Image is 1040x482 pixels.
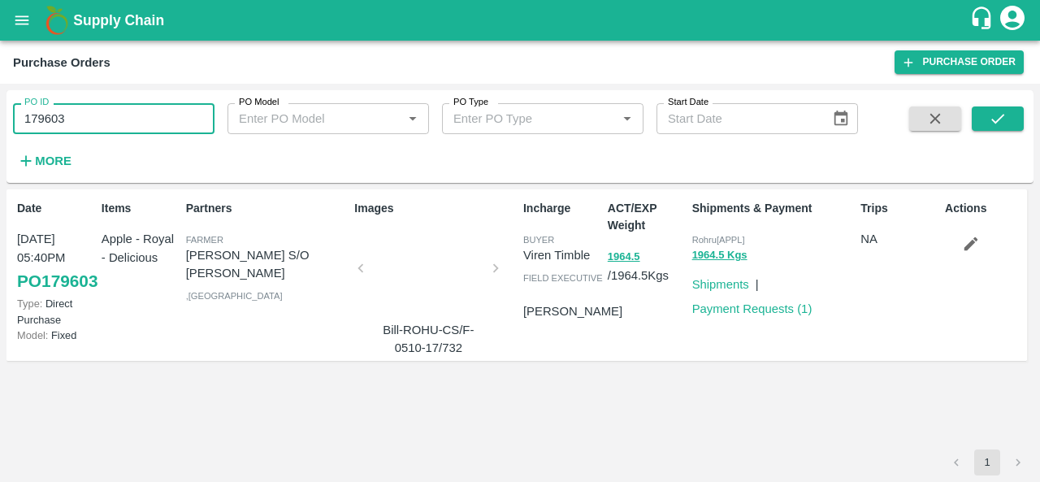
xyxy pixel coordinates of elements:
b: Supply Chain [73,12,164,28]
input: Enter PO Type [447,108,591,129]
span: Farmer [186,235,223,245]
p: Incharge [523,200,601,217]
input: Enter PO ID [13,103,214,134]
p: [PERSON_NAME] [523,302,622,320]
p: Items [102,200,180,217]
button: Open [402,108,423,129]
span: Type: [17,297,42,310]
p: Date [17,200,95,217]
input: Start Date [656,103,819,134]
a: Shipments [692,278,749,291]
p: Viren Timble [523,246,601,264]
p: Partners [186,200,349,217]
span: Rohru[APPL] [692,235,745,245]
p: Apple - Royal - Delicious [102,230,180,267]
p: Actions [945,200,1023,217]
label: Start Date [668,96,708,109]
a: Purchase Order [895,50,1024,74]
button: 1964.5 Kgs [692,246,747,265]
p: ACT/EXP Weight [608,200,686,234]
label: PO Type [453,96,488,109]
p: [PERSON_NAME] S/O [PERSON_NAME] [186,246,349,283]
button: 1964.5 [608,248,640,267]
p: Shipments & Payment [692,200,855,217]
img: logo [41,4,73,37]
p: Images [354,200,517,217]
a: Payment Requests (1) [692,302,812,315]
button: More [13,147,76,175]
nav: pagination navigation [941,449,1033,475]
button: Choose date [825,103,856,134]
p: [DATE] 05:40PM [17,230,95,267]
p: NA [860,230,938,248]
p: Fixed [17,328,95,343]
button: page 1 [974,449,1000,475]
label: PO Model [239,96,279,109]
div: account of current user [998,3,1027,37]
span: buyer [523,235,554,245]
p: Direct Purchase [17,296,95,327]
span: field executive [523,273,603,283]
div: customer-support [969,6,998,35]
p: Bill-ROHU-CS/F-0510-17/732 [367,321,489,358]
input: Enter PO Model [232,108,376,129]
a: Supply Chain [73,9,969,32]
span: Model: [17,329,48,341]
p: / 1964.5 Kgs [608,247,686,284]
div: | [749,269,759,293]
a: PO179603 [17,267,97,296]
button: Open [617,108,638,129]
button: open drawer [3,2,41,39]
span: , [GEOGRAPHIC_DATA] [186,291,283,301]
label: PO ID [24,96,49,109]
p: Trips [860,200,938,217]
strong: More [35,154,71,167]
div: Purchase Orders [13,52,110,73]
